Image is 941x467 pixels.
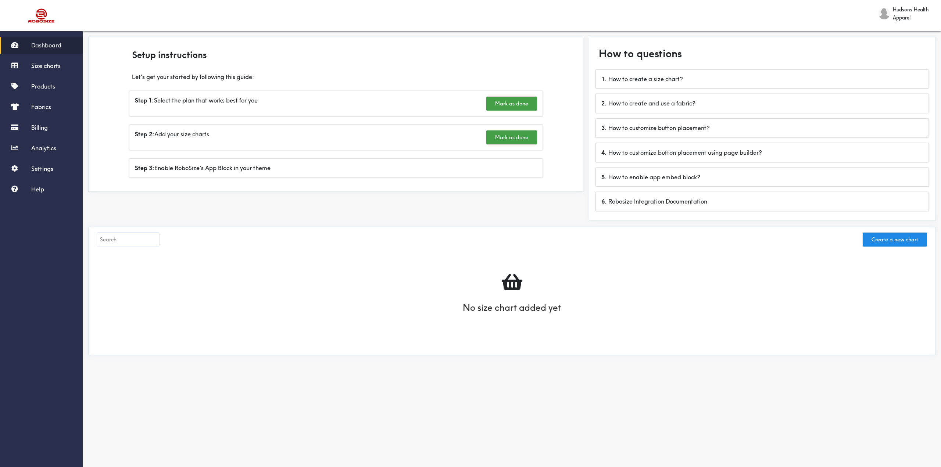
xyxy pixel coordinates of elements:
[863,233,927,247] button: Create a new chart
[129,91,543,116] div: Select the plan that works best for you
[126,72,545,81] div: Let's get your started by following this guide:
[601,149,607,156] b: 4 .
[31,165,53,172] span: Settings
[596,70,929,89] div: How to create a size chart?
[31,83,55,90] span: Products
[893,6,934,22] span: Hudsons Health Apparel
[126,41,545,69] div: Setup instructions
[97,233,159,247] input: Search
[596,143,929,162] div: How to customize button placement using page builder?
[486,97,537,111] button: Mark as done
[596,168,929,187] div: How to enable app embed block?
[596,94,929,113] div: How to create and use a fabric?
[31,124,48,131] span: Billing
[31,186,44,193] span: Help
[601,75,607,83] b: 1 .
[135,97,154,104] b: Step 1:
[31,62,61,69] span: Size charts
[593,41,931,67] div: How to questions
[596,119,929,137] div: How to customize button placement?
[129,159,543,177] div: Enable RoboSize's App Block in your theme
[31,103,51,111] span: Fabrics
[601,100,607,107] b: 2 .
[601,173,607,181] b: 5 .
[596,192,929,211] div: Robosize Integration Documentation
[463,300,561,316] h1: No size chart added yet
[14,6,69,26] img: Robosize
[601,198,607,205] b: 6 .
[31,42,61,49] span: Dashboard
[879,8,890,19] img: Hudsons Health Apparel
[129,125,543,150] div: Add your size charts
[486,130,537,144] button: Mark as done
[601,124,607,132] b: 3 .
[135,130,154,138] b: Step 2:
[31,144,56,152] span: Analytics
[135,164,154,172] b: Step 3:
